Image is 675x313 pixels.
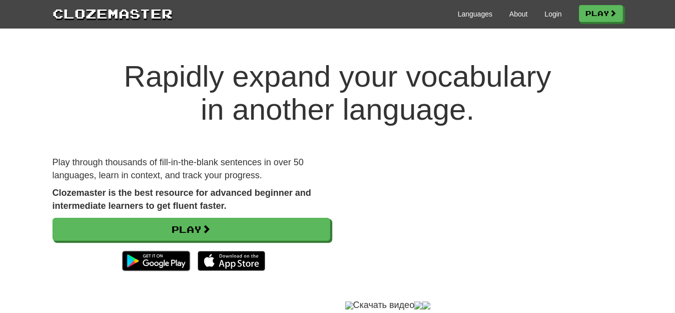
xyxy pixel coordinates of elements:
[414,301,422,309] img: download-mm-settings.png
[422,301,430,309] img: download-mm-close.png
[53,188,311,211] strong: Clozemaster is the best resource for advanced beginner and intermediate learners to get fluent fa...
[579,5,623,22] a: Play
[345,299,623,312] div: Скачать видео Learn language in context - Clozemaster
[458,9,492,19] a: Languages
[198,251,265,271] img: Download_on_the_App_Store_Badge_US-UK_135x40-25178aeef6eb6b83b96f5f2d004eda3bffbb37122de64afbaef7...
[345,301,353,309] img: download-mm.png
[53,218,330,241] a: Play
[544,9,561,19] a: Login
[509,9,528,19] a: About
[53,156,330,182] p: Play through thousands of fill-in-the-blank sentences in over 50 languages, learn in context, and...
[53,4,173,23] a: Clozemaster
[117,246,195,276] img: Get it on Google Play
[353,300,415,310] span: Скачать видео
